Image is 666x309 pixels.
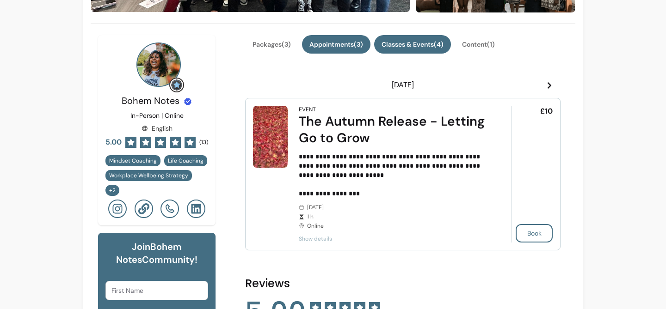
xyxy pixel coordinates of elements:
button: Classes & Events(4) [374,35,451,54]
button: Packages(3) [245,35,298,54]
span: 1 h [307,213,486,220]
button: Content(1) [455,35,502,54]
span: Workplace Wellbeing Strategy [109,172,188,179]
img: The Autumn Release - Letting Go to Grow [253,106,288,168]
img: Grow [171,79,182,91]
input: First Name [111,286,202,295]
div: The Autumn Release - Letting Go to Grow [299,113,486,146]
button: Appointments(3) [302,35,370,54]
button: Book [516,224,553,242]
span: Life Coaching [168,157,203,164]
span: Show details [299,235,486,242]
p: In-Person | Online [130,111,184,120]
span: Mindset Coaching [109,157,157,164]
div: [DATE] Online [299,204,486,230]
header: [DATE] [245,76,561,94]
span: 5.00 [105,137,122,148]
div: English [142,124,173,133]
span: + 2 [107,187,117,194]
div: Event [299,106,316,113]
h6: Join Bohem Notes Community! [105,240,208,266]
img: Provider image [136,42,181,87]
span: £10 [540,106,553,117]
span: Bohem Notes [122,95,179,107]
span: ( 13 ) [199,139,208,146]
h2: Reviews [245,276,561,291]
